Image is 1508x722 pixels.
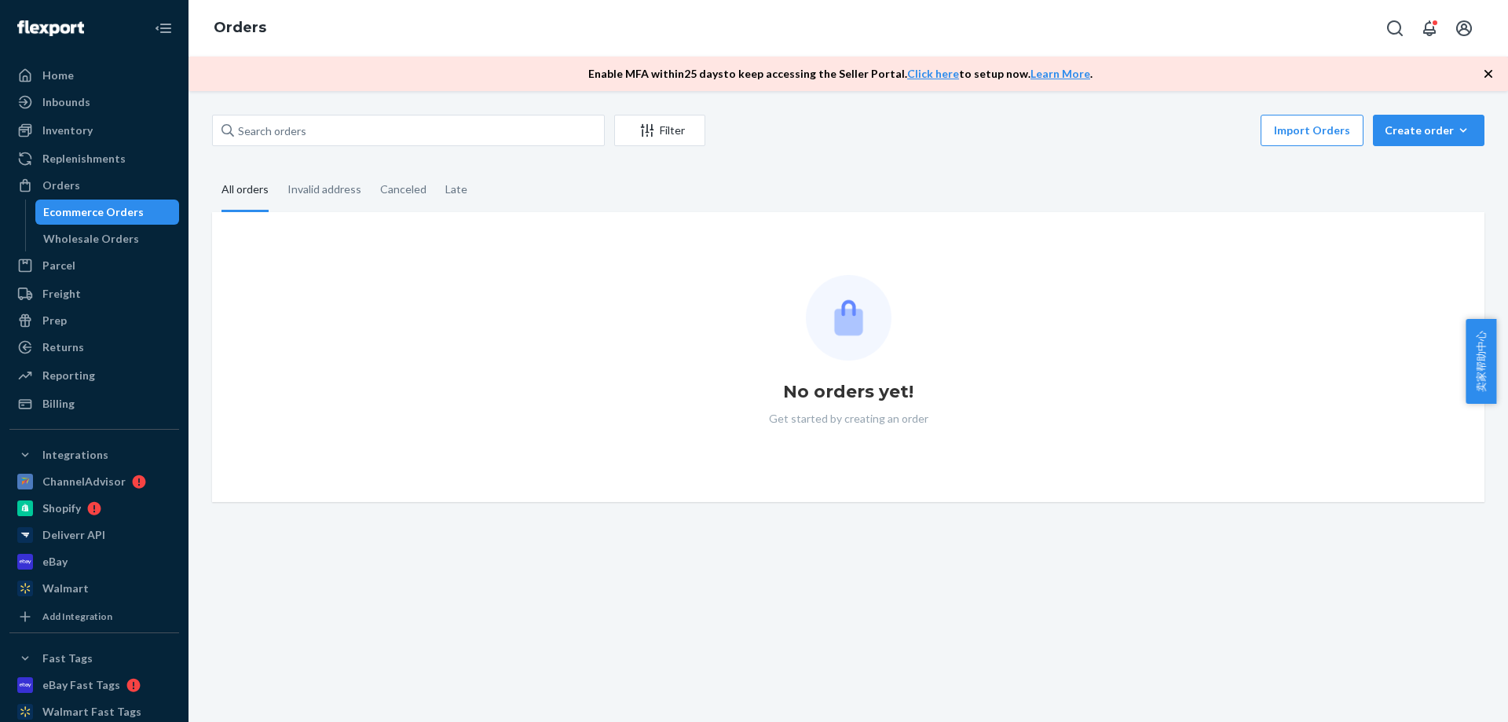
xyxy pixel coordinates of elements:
a: eBay Fast Tags [9,673,179,698]
div: Shopify [42,500,81,516]
div: Fast Tags [42,651,93,666]
div: All orders [221,169,269,212]
img: Empty list [806,275,891,361]
div: ChannelAdvisor [42,474,126,489]
div: Filter [615,123,705,138]
p: Get started by creating an order [769,411,928,427]
div: Home [42,68,74,83]
button: 卖家帮助中心 [1466,319,1496,404]
button: Import Orders [1261,115,1363,146]
div: Freight [42,286,81,302]
button: Integrations [9,442,179,467]
a: Click here [907,67,959,80]
a: Inventory [9,118,179,143]
button: Open account menu [1448,13,1480,44]
div: Parcel [42,258,75,273]
a: ChannelAdvisor [9,469,179,494]
div: Walmart [42,581,89,596]
a: Learn More [1030,67,1090,80]
div: Invalid address [287,169,361,210]
div: Integrations [42,447,108,463]
a: Shopify [9,496,179,521]
div: Create order [1385,123,1473,138]
img: Flexport logo [17,20,84,36]
div: Prep [42,313,67,328]
p: Enable MFA within 25 days to keep accessing the Seller Portal. to setup now. . [588,66,1093,82]
div: Late [445,169,467,210]
a: Replenishments [9,146,179,171]
div: Replenishments [42,151,126,167]
a: Home [9,63,179,88]
div: eBay Fast Tags [42,677,120,693]
a: Add Integration [9,607,179,626]
div: Canceled [380,169,426,210]
div: Wholesale Orders [43,231,139,247]
div: Ecommerce Orders [43,204,144,220]
a: Ecommerce Orders [35,200,180,225]
button: Close Navigation [148,13,179,44]
div: Returns [42,339,84,355]
div: Reporting [42,368,95,383]
div: Inbounds [42,94,90,110]
a: eBay [9,549,179,574]
a: Reporting [9,363,179,388]
a: Billing [9,391,179,416]
a: Freight [9,281,179,306]
button: Fast Tags [9,646,179,671]
a: Inbounds [9,90,179,115]
div: Walmart Fast Tags [42,704,141,720]
div: Inventory [42,123,93,138]
div: Deliverr API [42,527,105,543]
div: Billing [42,396,75,412]
button: Open Search Box [1379,13,1411,44]
input: Search orders [212,115,605,146]
a: Walmart [9,576,179,601]
a: Returns [9,335,179,360]
button: Create order [1373,115,1484,146]
a: Deliverr API [9,522,179,548]
div: Add Integration [42,610,112,623]
div: Orders [42,178,80,193]
button: Open notifications [1414,13,1445,44]
a: Prep [9,308,179,333]
a: Orders [9,173,179,198]
ol: breadcrumbs [201,5,279,51]
a: Parcel [9,253,179,278]
a: Orders [214,19,266,36]
a: Wholesale Orders [35,226,180,251]
h1: No orders yet! [783,379,913,405]
button: Filter [614,115,705,146]
div: eBay [42,554,68,570]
